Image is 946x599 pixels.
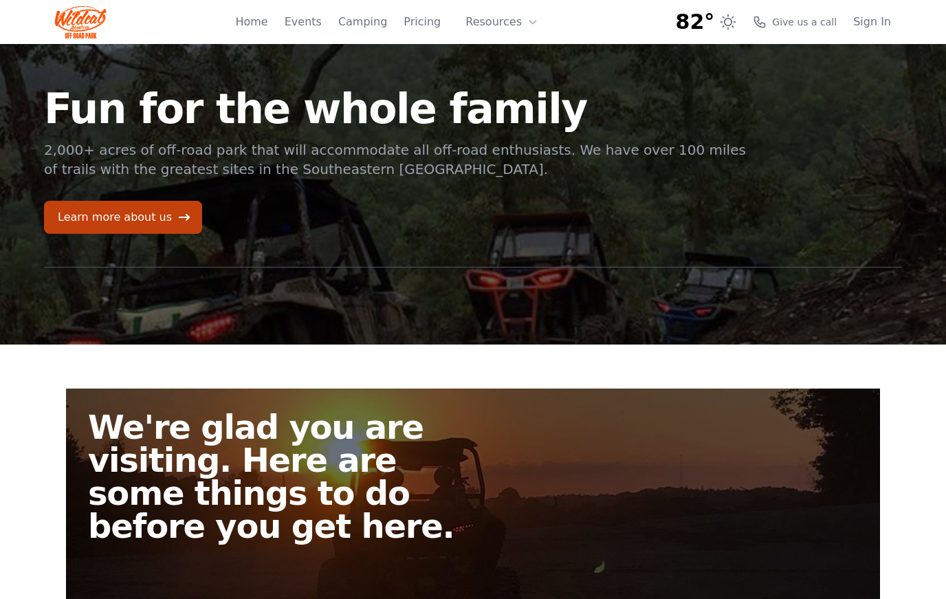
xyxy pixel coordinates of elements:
a: Sign In [853,14,891,30]
a: Give us a call [753,15,837,29]
img: Wildcat Logo [55,6,107,39]
button: Resources [457,8,547,36]
a: Home [235,14,267,30]
span: Give us a call [772,15,837,29]
span: 82° [676,10,715,34]
a: Pricing [404,14,441,30]
a: Camping [338,14,387,30]
a: Learn more about us [44,201,202,234]
p: 2,000+ acres of off-road park that will accommodate all off-road enthusiasts. We have over 100 mi... [44,140,748,179]
h1: Fun for the whole family [44,88,748,129]
a: Events [285,14,322,30]
h2: We're glad you are visiting. Here are some things to do before you get here. [88,411,484,543]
